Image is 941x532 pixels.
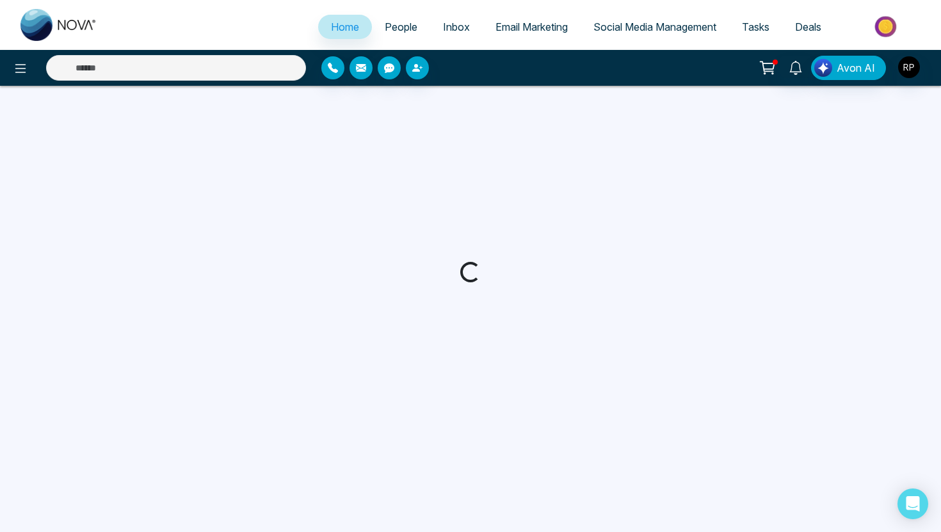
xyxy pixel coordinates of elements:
[814,59,832,77] img: Lead Flow
[897,488,928,519] div: Open Intercom Messenger
[318,15,372,39] a: Home
[795,20,821,33] span: Deals
[20,9,97,41] img: Nova CRM Logo
[898,56,920,78] img: User Avatar
[811,56,886,80] button: Avon AI
[593,20,716,33] span: Social Media Management
[331,20,359,33] span: Home
[495,20,568,33] span: Email Marketing
[372,15,430,39] a: People
[385,20,417,33] span: People
[729,15,782,39] a: Tasks
[782,15,834,39] a: Deals
[483,15,581,39] a: Email Marketing
[443,20,470,33] span: Inbox
[742,20,769,33] span: Tasks
[837,60,875,76] span: Avon AI
[840,12,933,41] img: Market-place.gif
[581,15,729,39] a: Social Media Management
[430,15,483,39] a: Inbox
